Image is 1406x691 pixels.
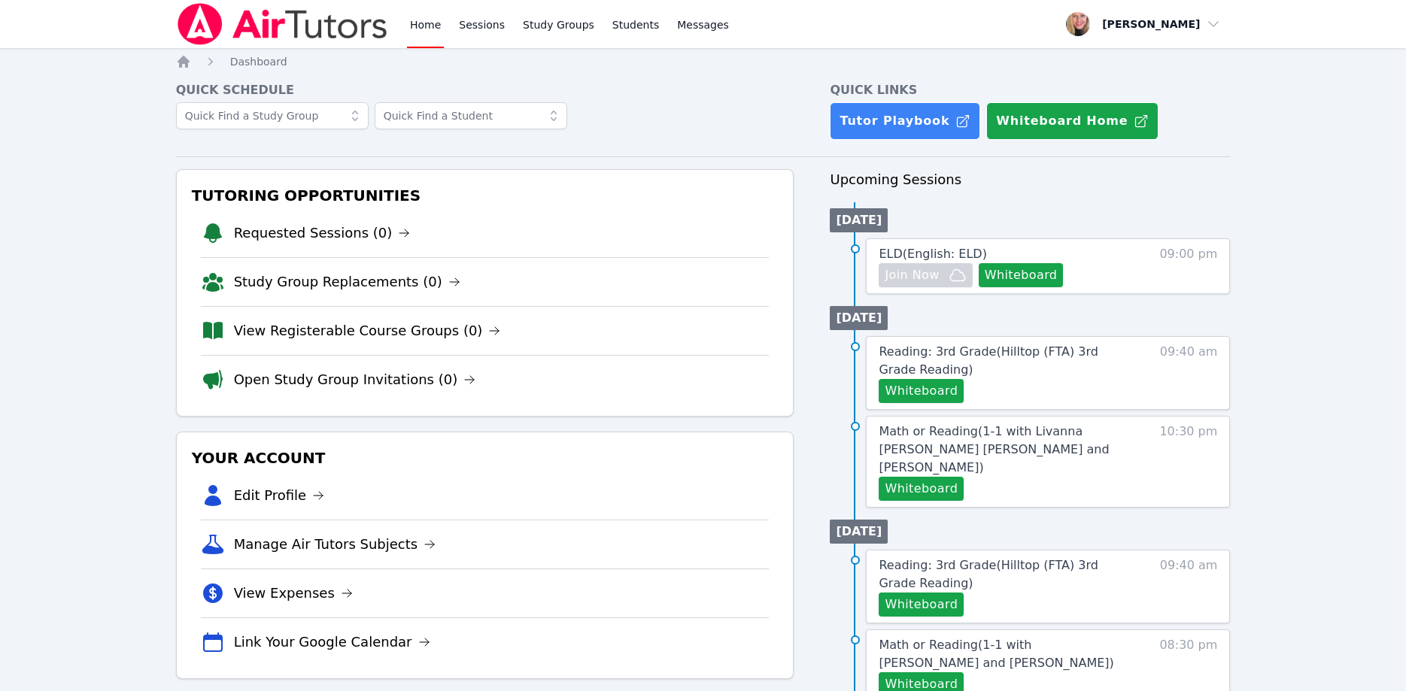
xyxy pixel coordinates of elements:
a: Math or Reading(1-1 with [PERSON_NAME] and [PERSON_NAME]) [879,636,1132,672]
a: Link Your Google Calendar [234,632,430,653]
span: 09:40 am [1160,556,1218,617]
nav: Breadcrumb [176,54,1231,69]
a: Dashboard [230,54,287,69]
span: Messages [677,17,729,32]
a: Reading: 3rd Grade(Hilltop (FTA) 3rd Grade Reading) [879,556,1132,593]
button: Whiteboard [879,477,964,501]
h4: Quick Schedule [176,81,794,99]
h4: Quick Links [830,81,1230,99]
a: Math or Reading(1-1 with Livanna [PERSON_NAME] [PERSON_NAME] and [PERSON_NAME]) [879,423,1132,477]
a: View Expenses [234,583,353,604]
a: Study Group Replacements (0) [234,271,460,292]
a: Reading: 3rd Grade(Hilltop (FTA) 3rd Grade Reading) [879,343,1132,379]
img: Air Tutors [176,3,389,45]
a: Open Study Group Invitations (0) [234,369,476,390]
span: Dashboard [230,56,287,68]
span: Math or Reading ( 1-1 with Livanna [PERSON_NAME] [PERSON_NAME] and [PERSON_NAME] ) [879,424,1109,474]
button: Join Now [879,263,972,287]
button: Whiteboard Home [986,102,1159,140]
input: Quick Find a Student [375,102,567,129]
a: Edit Profile [234,485,325,506]
span: Math or Reading ( 1-1 with [PERSON_NAME] and [PERSON_NAME] ) [879,638,1113,670]
a: Tutor Playbook [830,102,980,140]
li: [DATE] [830,208,888,232]
li: [DATE] [830,306,888,330]
a: Manage Air Tutors Subjects [234,534,436,555]
button: Whiteboard [879,379,964,403]
span: Reading: 3rd Grade ( Hilltop (FTA) 3rd Grade Reading ) [879,558,1098,590]
input: Quick Find a Study Group [176,102,369,129]
h3: Upcoming Sessions [830,169,1230,190]
li: [DATE] [830,520,888,544]
span: 10:30 pm [1159,423,1217,501]
span: 09:00 pm [1159,245,1217,287]
span: 09:40 am [1160,343,1218,403]
span: Join Now [885,266,939,284]
button: Whiteboard [879,593,964,617]
span: Reading: 3rd Grade ( Hilltop (FTA) 3rd Grade Reading ) [879,344,1098,377]
a: ELD(English: ELD) [879,245,986,263]
a: Requested Sessions (0) [234,223,411,244]
span: ELD ( English: ELD ) [879,247,986,261]
a: View Registerable Course Groups (0) [234,320,501,341]
button: Whiteboard [979,263,1064,287]
h3: Tutoring Opportunities [189,182,782,209]
h3: Your Account [189,444,782,471]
